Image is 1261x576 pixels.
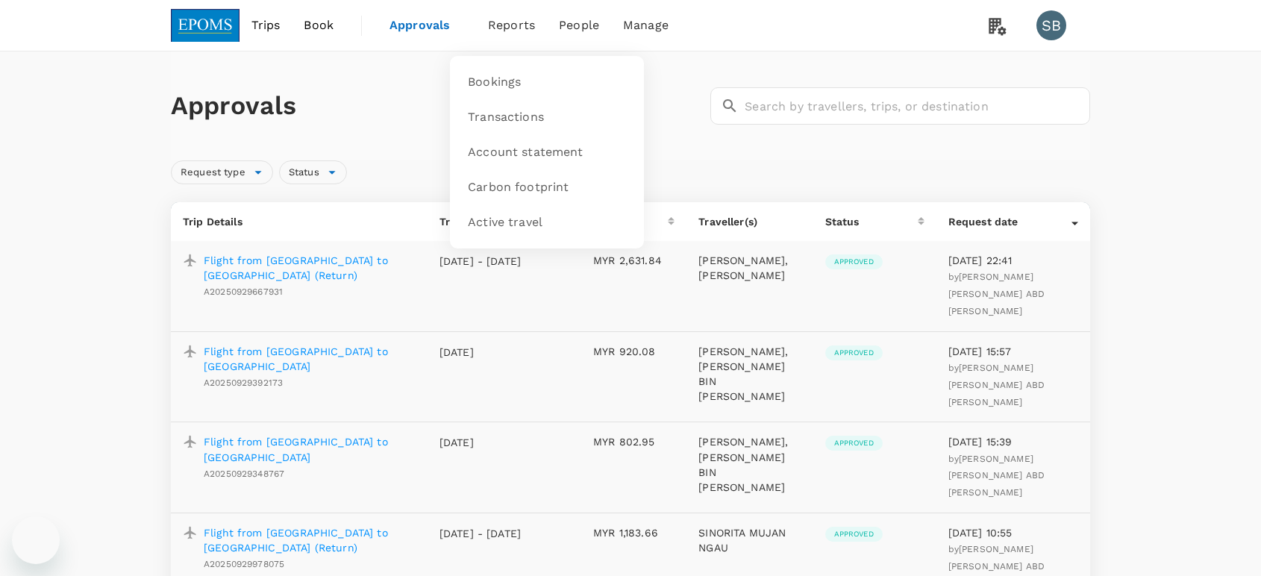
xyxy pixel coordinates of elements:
span: Approved [825,438,883,448]
p: SINORITA MUJAN NGAU [698,525,801,555]
span: A20250929392173 [204,378,283,388]
a: Flight from [GEOGRAPHIC_DATA] to [GEOGRAPHIC_DATA] (Return) [204,253,416,283]
p: [DATE] 15:57 [948,344,1078,359]
div: Travel date [439,214,563,229]
p: MYR 920.08 [593,344,675,359]
iframe: Button to launch messaging window [12,516,60,564]
a: Carbon footprint [459,170,635,205]
p: [DATE] [439,435,522,450]
span: A20250929978075 [204,559,284,569]
span: People [559,16,599,34]
span: Transactions [468,109,544,126]
a: Flight from [GEOGRAPHIC_DATA] to [GEOGRAPHIC_DATA] [204,344,416,374]
p: [DATE] 10:55 [948,525,1078,540]
span: Bookings [468,74,521,91]
p: [PERSON_NAME], [PERSON_NAME] BIN [PERSON_NAME] [698,344,801,404]
a: Bookings [459,65,635,100]
div: Request date [948,214,1071,229]
span: Book [304,16,334,34]
span: [PERSON_NAME] [PERSON_NAME] ABD [PERSON_NAME] [948,454,1045,498]
a: Flight from [GEOGRAPHIC_DATA] to [GEOGRAPHIC_DATA] [204,434,416,464]
img: EPOMS SDN BHD [171,9,240,42]
span: [PERSON_NAME] [PERSON_NAME] ABD [PERSON_NAME] [948,272,1045,316]
span: Trips [251,16,281,34]
span: Approved [825,529,883,539]
a: Account statement [459,135,635,170]
span: by [948,363,1045,407]
a: Flight from [GEOGRAPHIC_DATA] to [GEOGRAPHIC_DATA] (Return) [204,525,416,555]
p: MYR 2,631.84 [593,253,675,268]
span: Request type [172,166,254,180]
span: Account statement [468,144,583,161]
span: [PERSON_NAME] [PERSON_NAME] ABD [PERSON_NAME] [948,363,1045,407]
a: Transactions [459,100,635,135]
div: Status [825,214,918,229]
span: Approvals [389,16,464,34]
p: [PERSON_NAME], [PERSON_NAME] BIN [PERSON_NAME] [698,434,801,494]
p: Trip Details [183,214,416,229]
p: [DATE] 15:39 [948,434,1078,449]
div: Status [279,160,347,184]
span: A20250929667931 [204,287,283,297]
span: by [948,272,1045,316]
span: Status [280,166,328,180]
p: [PERSON_NAME], [PERSON_NAME] [698,253,801,283]
span: Active travel [468,214,542,231]
div: Request type [171,160,273,184]
span: Approved [825,257,883,267]
span: Carbon footprint [468,179,569,196]
p: [DATE] - [DATE] [439,254,522,269]
p: Traveller(s) [698,214,801,229]
a: Active travel [459,205,635,240]
input: Search by travellers, trips, or destination [745,87,1090,125]
p: MYR 802.95 [593,434,675,449]
p: [DATE] 22:41 [948,253,1078,268]
p: [DATE] [439,345,522,360]
p: MYR 1,183.66 [593,525,675,540]
span: by [948,454,1045,498]
span: A20250929348767 [204,469,284,479]
div: SB [1036,10,1066,40]
span: Manage [623,16,669,34]
span: Reports [488,16,535,34]
span: Approved [825,348,883,358]
h1: Approvals [171,90,704,122]
p: [DATE] - [DATE] [439,526,522,541]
